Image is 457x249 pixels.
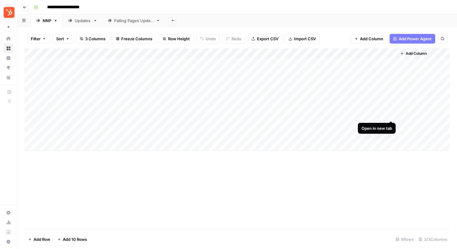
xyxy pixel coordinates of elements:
[361,125,392,131] div: Open in new tab
[4,237,13,247] button: Help + Support
[159,34,194,44] button: Row Height
[75,18,91,24] div: Updates
[232,36,241,42] span: Redo
[257,36,278,42] span: Export CSV
[4,227,13,237] a: Learning Hub
[4,218,13,227] a: Usage
[121,36,152,42] span: Freeze Columns
[393,234,416,244] div: 8 Rows
[416,234,450,244] div: 3/3 Columns
[24,234,54,244] button: Add Row
[222,34,245,44] button: Redo
[85,36,105,42] span: 3 Columns
[31,15,63,27] a: NNP
[399,36,432,42] span: Add Power Agent
[56,36,64,42] span: Sort
[34,236,50,242] span: Add Row
[4,73,13,82] a: Your Data
[285,34,320,44] button: Import CSV
[168,36,190,42] span: Row Height
[112,34,156,44] button: Freeze Columns
[43,18,51,24] div: NNP
[63,15,102,27] a: Updates
[76,34,109,44] button: 3 Columns
[294,36,316,42] span: Import CSV
[52,34,73,44] button: Sort
[4,208,13,218] a: Settings
[4,5,13,20] button: Workspace: Blog Content Action Plan
[206,36,216,42] span: Undo
[390,34,435,44] button: Add Power Agent
[351,34,387,44] button: Add Column
[406,51,427,56] span: Add Column
[4,7,15,18] img: Blog Content Action Plan Logo
[63,236,87,242] span: Add 10 Rows
[31,36,41,42] span: Filter
[4,44,13,53] a: Browse
[4,34,13,44] a: Home
[398,50,429,57] button: Add Column
[114,18,154,24] div: Falling Pages Update
[4,53,13,63] a: Insights
[27,34,50,44] button: Filter
[248,34,282,44] button: Export CSV
[4,63,13,73] a: Opportunities
[54,234,91,244] button: Add 10 Rows
[102,15,165,27] a: Falling Pages Update
[196,34,220,44] button: Undo
[360,36,383,42] span: Add Column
